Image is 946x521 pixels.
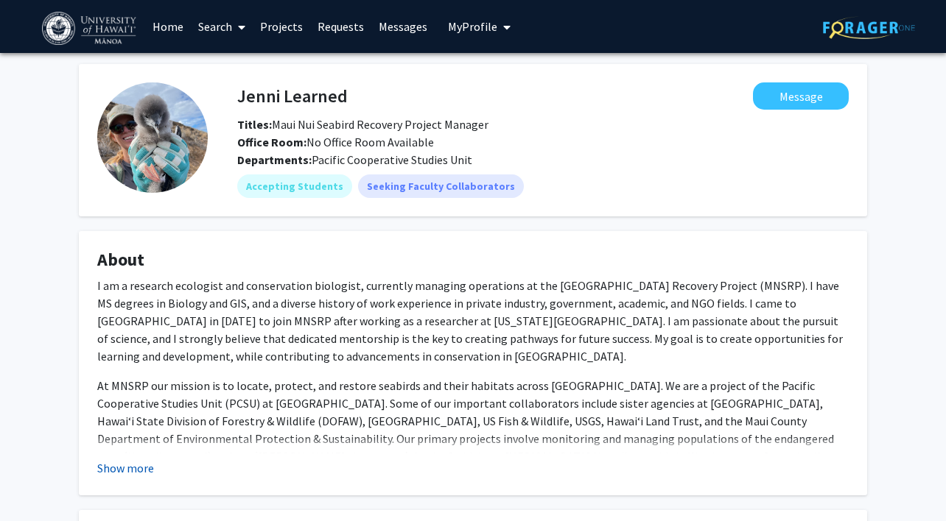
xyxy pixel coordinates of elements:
[97,459,154,477] button: Show more
[237,152,312,167] b: Departments:
[237,174,352,198] mat-chip: Accepting Students
[237,135,434,149] span: No Office Room Available
[823,16,915,39] img: ForagerOne Logo
[237,135,306,149] b: Office Room:
[448,19,497,34] span: My Profile
[97,277,849,365] p: I am a research ecologist and conservation biologist, currently managing operations at the [GEOGR...
[358,174,524,198] mat-chip: Seeking Faculty Collaborators
[97,249,849,271] h4: About
[371,1,435,52] a: Messages
[312,152,472,167] span: Pacific Cooperative Studies Unit
[11,455,63,510] iframe: Chat
[191,1,253,52] a: Search
[145,1,191,52] a: Home
[310,1,371,52] a: Requests
[97,82,208,193] img: Profile Picture
[42,12,139,45] img: University of Hawaiʻi at Mānoa Logo
[237,117,272,132] b: Titles:
[237,82,348,110] h4: Jenni Learned
[253,1,310,52] a: Projects
[237,117,488,132] span: Maui Nui Seabird Recovery Project Manager
[97,377,849,500] p: At MNSRP our mission is to locate, protect, and restore seabirds and their habitats across [GEOGR...
[753,82,849,110] button: Message Jenni Learned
